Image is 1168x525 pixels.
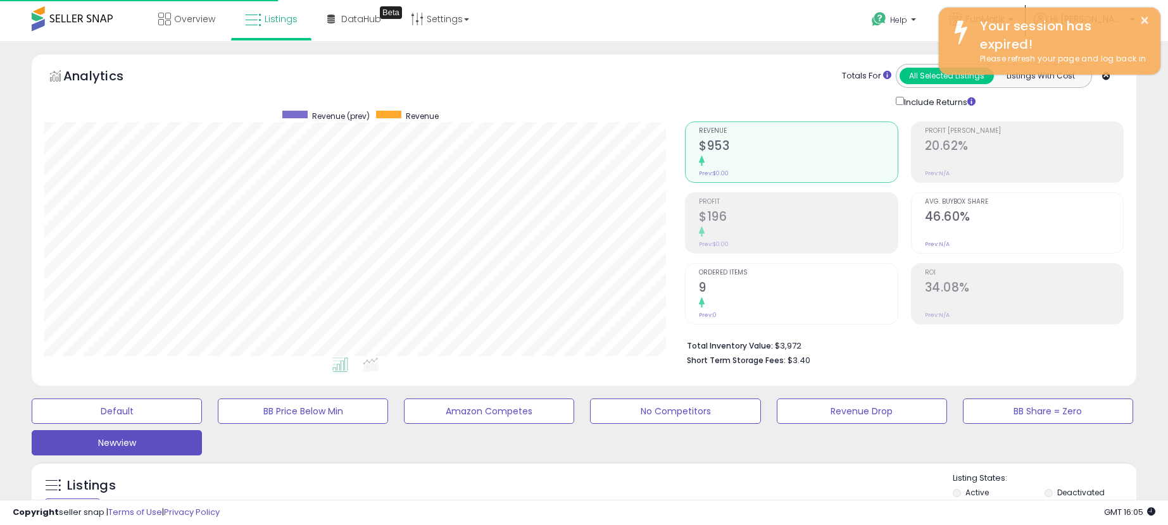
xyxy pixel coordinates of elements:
[687,355,786,366] b: Short Term Storage Fees:
[164,506,220,518] a: Privacy Policy
[380,6,402,19] div: Tooltip anchor
[406,111,439,121] span: Revenue
[699,209,897,226] h2: $196
[218,398,388,424] button: BB Price Below Min
[312,111,370,121] span: Revenue (prev)
[871,11,887,27] i: Get Help
[108,506,162,518] a: Terms of Use
[788,354,810,366] span: $3.40
[63,67,148,88] h5: Analytics
[900,68,994,84] button: All Selected Listings
[925,240,950,248] small: Prev: N/A
[777,398,947,424] button: Revenue Drop
[67,477,116,495] h5: Listings
[13,507,220,519] div: seller snap | |
[32,398,202,424] button: Default
[953,472,1136,485] p: Listing States:
[32,430,202,455] button: Newview
[699,269,897,276] span: Ordered Items
[265,13,298,25] span: Listings
[925,170,950,177] small: Prev: N/A
[699,199,897,206] span: Profit
[1140,13,1150,28] button: ×
[687,337,1114,352] li: $3,972
[925,199,1123,206] span: Avg. Buybox Share
[1104,506,1155,518] span: 2025-10-13 16:05 GMT
[862,2,929,41] a: Help
[925,269,1123,276] span: ROI
[13,506,59,518] strong: Copyright
[1057,487,1105,498] label: Deactivated
[174,13,215,25] span: Overview
[44,498,101,510] div: Clear All Filters
[341,13,381,25] span: DataHub
[699,311,717,319] small: Prev: 0
[925,311,950,319] small: Prev: N/A
[925,209,1123,226] h2: 46.60%
[970,17,1151,53] div: Your session has expired!
[404,398,574,424] button: Amazon Competes
[925,139,1123,156] h2: 20.62%
[842,70,891,82] div: Totals For
[590,398,760,424] button: No Competitors
[993,68,1088,84] button: Listings With Cost
[699,139,897,156] h2: $953
[925,280,1123,297] h2: 34.08%
[970,53,1151,65] div: Please refresh your page and log back in
[699,128,897,135] span: Revenue
[699,240,729,248] small: Prev: $0.00
[925,128,1123,135] span: Profit [PERSON_NAME]
[886,94,991,109] div: Include Returns
[890,15,907,25] span: Help
[699,280,897,297] h2: 9
[687,340,773,351] b: Total Inventory Value:
[963,398,1133,424] button: BB Share = Zero
[965,487,989,498] label: Active
[699,170,729,177] small: Prev: $0.00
